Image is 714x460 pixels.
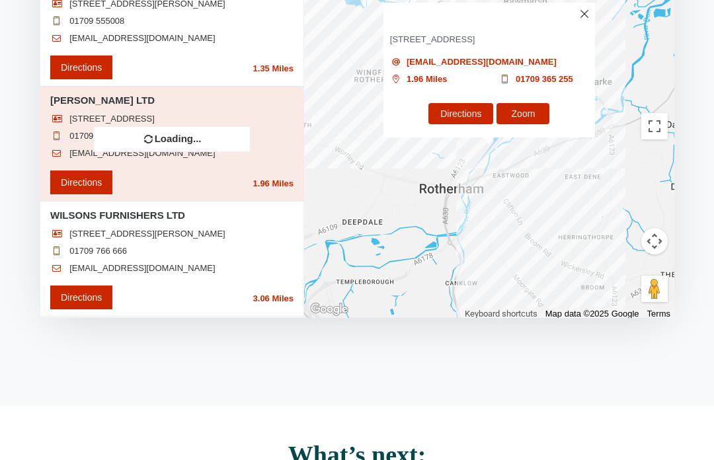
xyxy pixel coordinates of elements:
[641,228,668,254] button: Map camera controls
[516,74,573,85] a: 01709 365 255
[383,3,595,24] h3: [PERSON_NAME] LTD
[407,57,557,67] a: [EMAIL_ADDRESS][DOMAIN_NAME]
[545,309,639,319] span: Map data ©2025 Google
[641,276,668,302] button: Drag Pegman onto the map to open Street View
[93,126,251,152] div: Loading...
[390,34,588,45] span: [STREET_ADDRESS]
[580,10,588,18] img: cross.png
[428,103,493,124] a: Directions
[407,74,447,85] a: 1.96 Miles
[307,301,351,318] img: Google
[465,309,537,319] button: Keyboard shortcuts
[647,309,670,319] a: Terms (opens in new tab)
[307,301,351,318] a: Open this area in Google Maps (opens a new window)
[496,103,549,124] a: Zoom
[641,113,668,139] button: Toggle fullscreen view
